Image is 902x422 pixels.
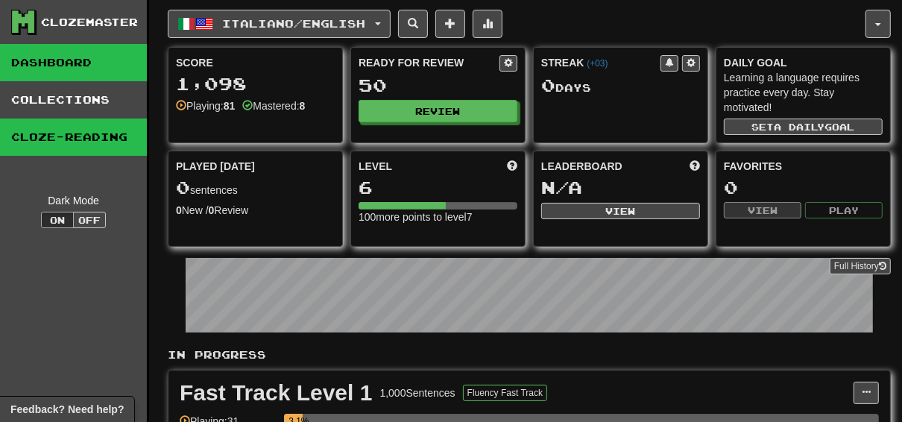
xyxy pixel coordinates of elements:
button: More stats [473,10,502,38]
div: sentences [176,178,335,198]
div: Playing: [176,98,235,113]
span: This week in points, UTC [690,159,700,174]
div: Favorites [724,159,883,174]
button: Seta dailygoal [724,119,883,135]
div: New / Review [176,203,335,218]
div: Dark Mode [11,193,136,208]
button: Add sentence to collection [435,10,465,38]
div: Score [176,55,335,70]
button: On [41,212,74,228]
button: Review [359,100,517,122]
a: (+03) [587,58,608,69]
button: Search sentences [398,10,428,38]
div: Ready for Review [359,55,499,70]
strong: 81 [224,100,236,112]
strong: 0 [209,204,215,216]
button: Off [73,212,106,228]
div: 6 [359,178,517,197]
p: In Progress [168,347,891,362]
span: Score more points to level up [507,159,517,174]
div: 100 more points to level 7 [359,210,517,224]
button: Italiano/English [168,10,391,38]
span: 0 [541,75,555,95]
div: Fast Track Level 1 [180,382,373,404]
div: Streak [541,55,660,70]
strong: 8 [300,100,306,112]
button: View [541,203,700,219]
div: Daily Goal [724,55,883,70]
a: Full History [830,258,891,274]
span: Level [359,159,392,174]
div: 50 [359,76,517,95]
div: Learning a language requires practice every day. Stay motivated! [724,70,883,115]
span: 0 [176,177,190,198]
span: Italiano / English [223,17,366,30]
button: Fluency Fast Track [463,385,547,401]
div: 0 [724,178,883,197]
span: a daily [775,122,825,132]
div: Clozemaster [41,15,138,30]
div: 1,098 [176,75,335,93]
span: N/A [541,177,582,198]
button: Play [805,202,883,218]
span: Played [DATE] [176,159,255,174]
button: View [724,202,801,218]
strong: 0 [176,204,182,216]
div: Mastered: [242,98,305,113]
div: 1,000 Sentences [380,385,455,400]
span: Leaderboard [541,159,622,174]
span: Open feedback widget [10,402,124,417]
div: Day s [541,76,700,95]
